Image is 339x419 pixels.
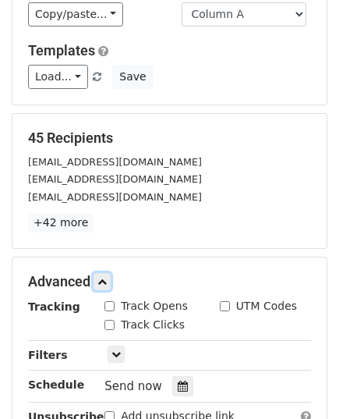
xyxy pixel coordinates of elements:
iframe: Chat Widget [261,344,339,419]
label: Track Opens [121,298,188,314]
small: [EMAIL_ADDRESS][DOMAIN_NAME] [28,173,202,185]
strong: Tracking [28,300,80,313]
label: Track Clicks [121,317,185,333]
span: Send now [104,379,162,393]
a: +42 more [28,213,94,233]
a: Copy/paste... [28,2,123,27]
h5: Advanced [28,273,311,290]
small: [EMAIL_ADDRESS][DOMAIN_NAME] [28,191,202,203]
h5: 45 Recipients [28,130,311,147]
a: Load... [28,65,88,89]
strong: Schedule [28,378,84,391]
strong: Filters [28,349,68,361]
label: UTM Codes [236,298,297,314]
small: [EMAIL_ADDRESS][DOMAIN_NAME] [28,156,202,168]
button: Save [112,65,153,89]
a: Templates [28,42,95,59]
